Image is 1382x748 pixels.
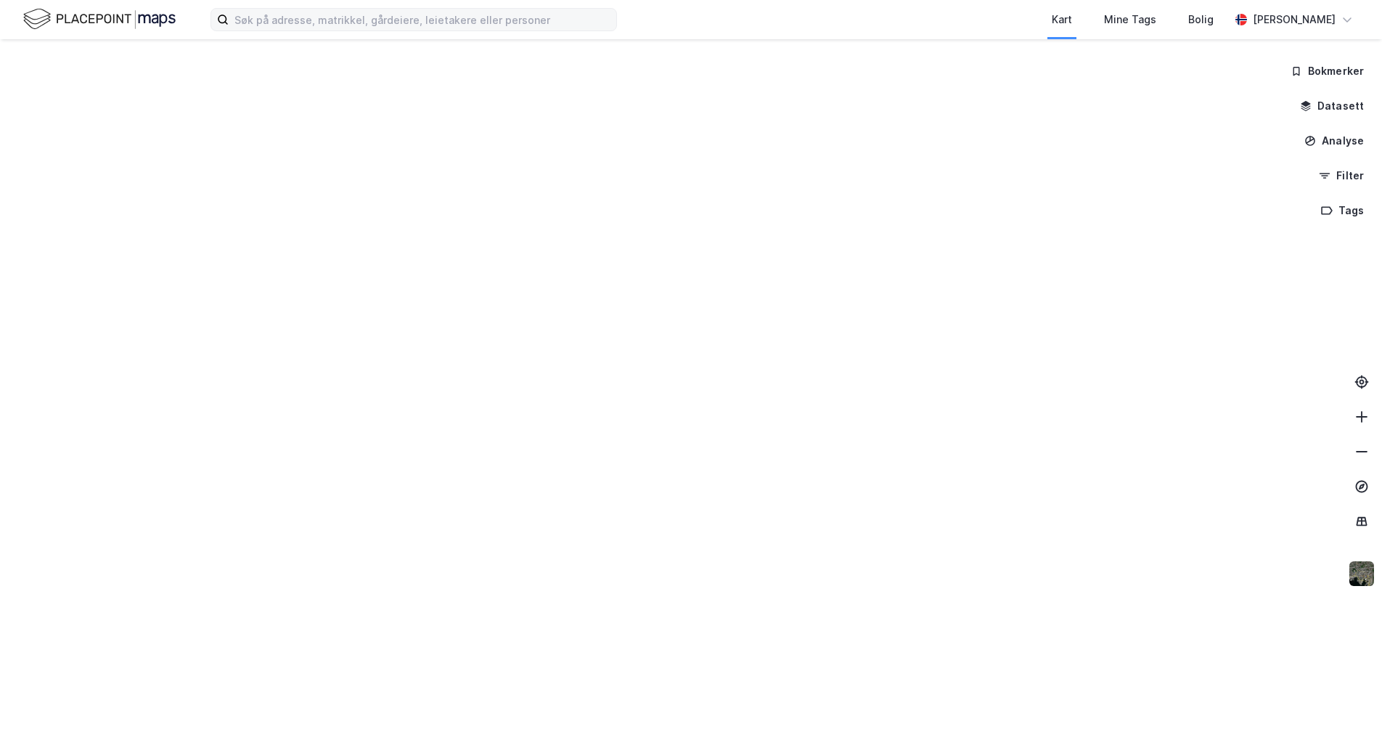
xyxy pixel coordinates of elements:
div: [PERSON_NAME] [1253,11,1336,28]
div: Kontrollprogram for chat [1309,678,1382,748]
div: Bolig [1188,11,1214,28]
input: Søk på adresse, matrikkel, gårdeiere, leietakere eller personer [229,9,616,31]
div: Mine Tags [1104,11,1156,28]
div: Kart [1052,11,1072,28]
img: logo.f888ab2527a4732fd821a326f86c7f29.svg [23,7,176,32]
iframe: Chat Widget [1309,678,1382,748]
